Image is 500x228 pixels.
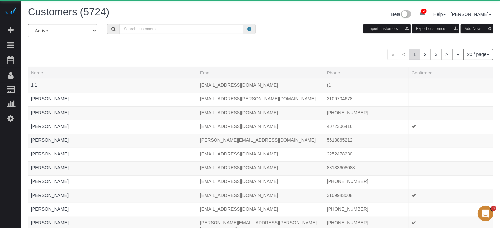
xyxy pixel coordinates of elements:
div: Tags [31,171,194,173]
td: Phone [324,203,409,217]
a: [PERSON_NAME] [31,220,69,225]
th: Name [28,67,197,79]
td: Email [197,134,324,148]
td: Confirmed [409,134,493,148]
a: Beta [391,12,412,17]
img: Automaid Logo [4,7,17,16]
td: Phone [324,175,409,189]
nav: Pagination navigation [387,49,493,60]
td: Name [28,175,197,189]
td: Email [197,106,324,120]
td: Phone [324,120,409,134]
a: » [452,49,464,60]
a: [PERSON_NAME] [31,137,69,143]
a: [PERSON_NAME] [31,165,69,170]
a: [PERSON_NAME] [31,151,69,156]
input: Search customers ... [120,24,243,34]
td: Name [28,189,197,203]
div: Tags [31,102,194,104]
button: 20 / page [463,49,493,60]
td: Confirmed [409,148,493,161]
span: 2 [421,9,427,14]
td: Phone [324,161,409,175]
a: 2 [420,49,431,60]
td: Email [197,203,324,217]
a: [PERSON_NAME] [31,193,69,198]
span: < [398,49,409,60]
div: Tags [31,198,194,200]
div: Tags [31,185,194,186]
span: 3 [491,206,496,211]
a: [PERSON_NAME] [31,96,69,101]
td: Name [28,120,197,134]
button: Import customers [363,24,411,33]
td: Confirmed [409,189,493,203]
div: Tags [31,226,194,228]
td: Name [28,203,197,217]
td: Confirmed [409,79,493,93]
a: Help [433,12,446,17]
div: Tags [31,143,194,145]
td: Name [28,134,197,148]
span: « [387,49,398,60]
iframe: Intercom live chat [478,206,493,221]
div: Tags [31,130,194,131]
th: Confirmed [409,67,493,79]
button: Add New [461,24,493,33]
div: Tags [31,157,194,159]
a: [PERSON_NAME] [31,124,69,129]
td: Confirmed [409,106,493,120]
td: Phone [324,93,409,106]
td: Name [28,161,197,175]
td: Confirmed [409,120,493,134]
div: Tags [31,88,194,90]
a: [PERSON_NAME] [31,206,69,212]
td: Name [28,106,197,120]
td: Confirmed [409,175,493,189]
td: Email [197,148,324,161]
td: Confirmed [409,161,493,175]
a: [PERSON_NAME] [451,12,492,17]
a: [PERSON_NAME] [31,110,69,115]
td: Name [28,93,197,106]
div: Tags [31,212,194,214]
div: Tags [31,116,194,117]
td: Name [28,79,197,93]
button: Export customers [412,24,459,33]
td: Phone [324,189,409,203]
a: 1 1 [31,82,37,88]
a: 2 [416,7,429,21]
td: Email [197,189,324,203]
img: New interface [400,10,411,19]
td: Email [197,175,324,189]
td: Email [197,93,324,106]
td: Confirmed [409,93,493,106]
td: Email [197,161,324,175]
td: Name [28,148,197,161]
td: Email [197,120,324,134]
td: Phone [324,134,409,148]
td: Phone [324,148,409,161]
th: Email [197,67,324,79]
a: [PERSON_NAME] [31,179,69,184]
span: Customers (5724) [28,6,109,18]
a: 3 [431,49,442,60]
span: 1 [409,49,420,60]
td: Confirmed [409,203,493,217]
td: Email [197,79,324,93]
th: Phone [324,67,409,79]
td: Phone [324,79,409,93]
a: > [442,49,453,60]
td: Phone [324,106,409,120]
